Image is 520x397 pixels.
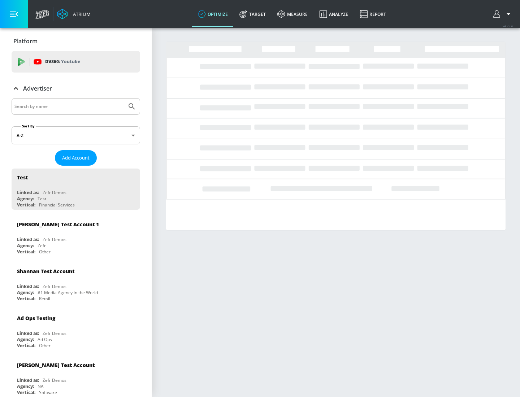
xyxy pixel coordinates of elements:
[503,24,513,28] span: v 4.25.4
[17,377,39,383] div: Linked as:
[17,330,39,336] div: Linked as:
[313,1,354,27] a: Analyze
[17,289,34,296] div: Agency:
[17,243,34,249] div: Agency:
[272,1,313,27] a: measure
[17,268,74,275] div: Shannan Test Account
[39,296,50,302] div: Retail
[12,262,140,304] div: Shannan Test AccountLinked as:Zefr DemosAgency:#1 Media Agency in the WorldVertical:Retail
[12,215,140,257] div: [PERSON_NAME] Test Account 1Linked as:Zefr DemosAgency:ZefrVertical:Other
[17,283,39,289] div: Linked as:
[39,202,75,208] div: Financial Services
[12,126,140,144] div: A-Z
[43,377,66,383] div: Zefr Demos
[17,296,35,302] div: Vertical:
[17,362,95,368] div: [PERSON_NAME] Test Account
[12,78,140,99] div: Advertiser
[38,336,52,343] div: Ad Ops
[38,196,46,202] div: Test
[12,31,140,51] div: Platform
[234,1,272,27] a: Target
[23,84,52,92] p: Advertiser
[17,383,34,389] div: Agency:
[38,383,44,389] div: NA
[12,169,140,210] div: TestLinked as:Zefr DemosAgency:TestVertical:Financial Services
[38,243,46,249] div: Zefr
[13,37,38,45] p: Platform
[21,124,36,128] label: Sort By
[17,343,35,349] div: Vertical:
[38,289,98,296] div: #1 Media Agency in the World
[39,389,57,396] div: Software
[62,154,90,162] span: Add Account
[39,249,51,255] div: Other
[192,1,234,27] a: optimize
[43,189,66,196] div: Zefr Demos
[43,236,66,243] div: Zefr Demos
[45,58,80,66] p: DV360:
[17,196,34,202] div: Agency:
[43,330,66,336] div: Zefr Demos
[17,236,39,243] div: Linked as:
[39,343,51,349] div: Other
[70,11,91,17] div: Atrium
[12,309,140,350] div: Ad Ops TestingLinked as:Zefr DemosAgency:Ad OpsVertical:Other
[14,102,124,111] input: Search by name
[354,1,392,27] a: Report
[17,336,34,343] div: Agency:
[17,202,35,208] div: Vertical:
[17,221,99,228] div: [PERSON_NAME] Test Account 1
[43,283,66,289] div: Zefr Demos
[61,58,80,65] p: Youtube
[12,51,140,73] div: DV360: Youtube
[17,174,28,181] div: Test
[17,315,55,322] div: Ad Ops Testing
[17,249,35,255] div: Vertical:
[55,150,97,166] button: Add Account
[17,389,35,396] div: Vertical:
[57,9,91,19] a: Atrium
[17,189,39,196] div: Linked as:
